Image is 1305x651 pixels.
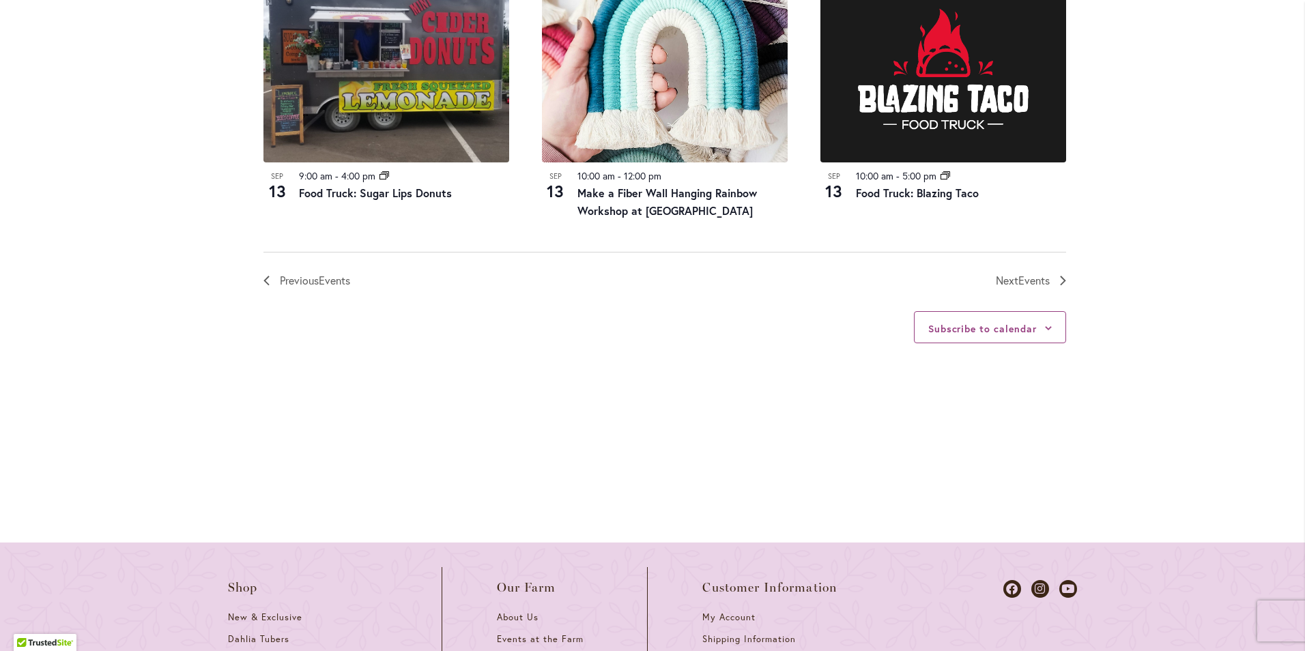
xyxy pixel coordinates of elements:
[280,272,350,289] span: Previous
[263,171,291,182] span: Sep
[1059,580,1077,598] a: Dahlias on Youtube
[1003,580,1021,598] a: Dahlias on Facebook
[896,169,900,182] span: -
[263,272,350,289] a: Previous Events
[228,633,289,645] span: Dahlia Tubers
[228,581,258,594] span: Shop
[10,603,48,641] iframe: Launch Accessibility Center
[618,169,621,182] span: -
[856,186,979,200] a: Food Truck: Blazing Taco
[577,169,615,182] time: 10:00 am
[497,633,583,645] span: Events at the Farm
[263,179,291,203] span: 13
[996,272,1050,289] span: Next
[702,611,756,623] span: My Account
[577,186,757,218] a: Make a Fiber Wall Hanging Rainbow Workshop at [GEOGRAPHIC_DATA]
[702,581,837,594] span: Customer Information
[1018,273,1050,287] span: Events
[996,272,1066,289] a: Next Events
[928,322,1037,335] button: Subscribe to calendar
[497,611,539,623] span: About Us
[702,633,795,645] span: Shipping Information
[542,171,569,182] span: Sep
[856,169,893,182] time: 10:00 am
[820,179,848,203] span: 13
[1031,580,1049,598] a: Dahlias on Instagram
[228,611,302,623] span: New & Exclusive
[341,169,375,182] time: 4:00 pm
[299,169,332,182] time: 9:00 am
[902,169,936,182] time: 5:00 pm
[820,171,848,182] span: Sep
[319,273,350,287] span: Events
[335,169,339,182] span: -
[299,186,452,200] a: Food Truck: Sugar Lips Donuts
[624,169,661,182] time: 12:00 pm
[542,179,569,203] span: 13
[497,581,556,594] span: Our Farm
